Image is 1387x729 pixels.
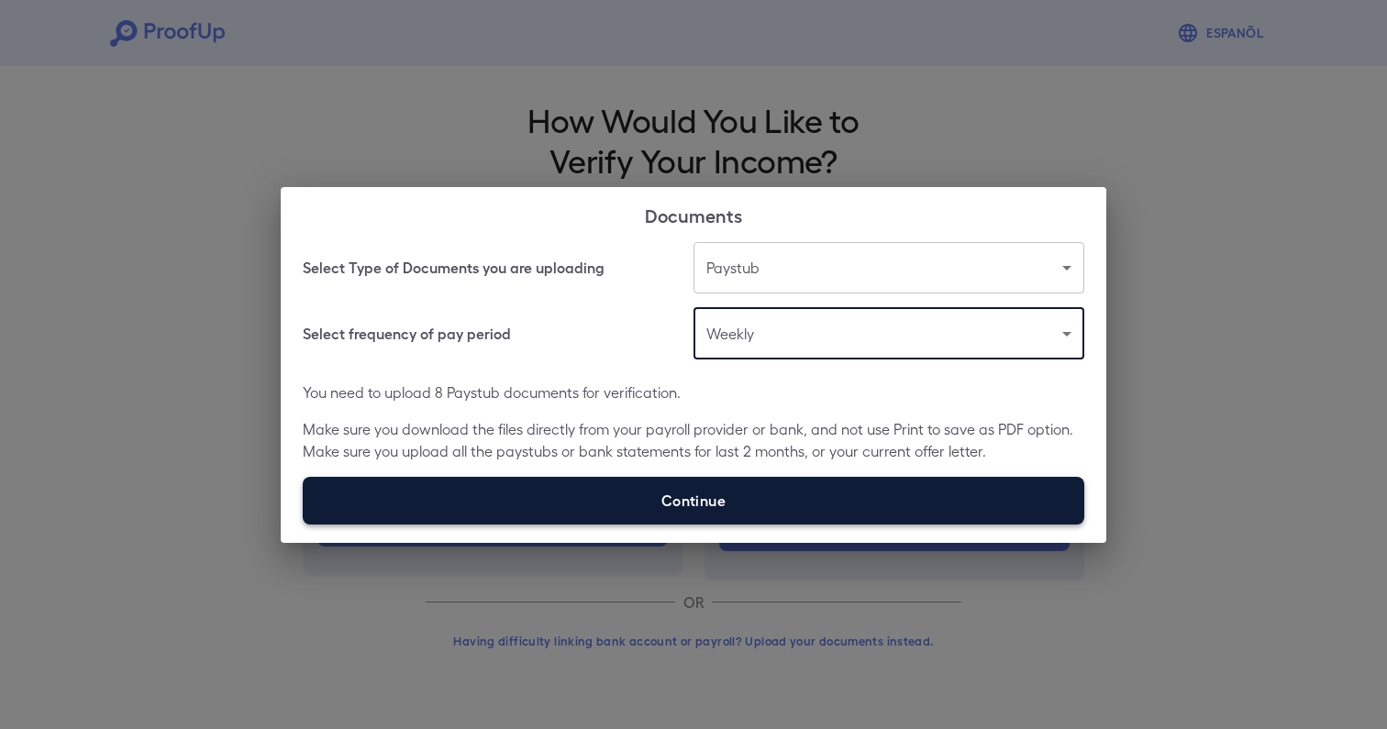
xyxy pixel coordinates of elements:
div: Paystub [693,242,1084,293]
p: Make sure you download the files directly from your payroll provider or bank, and not use Print t... [303,418,1084,462]
h6: Select Type of Documents you are uploading [303,257,605,279]
p: You need to upload 8 Paystub documents for verification. [303,381,1084,403]
div: Weekly [693,308,1084,359]
h2: Documents [281,187,1106,242]
label: Continue [303,477,1084,525]
h6: Select frequency of pay period [303,323,511,345]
